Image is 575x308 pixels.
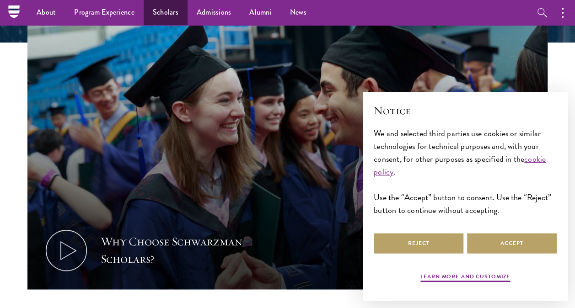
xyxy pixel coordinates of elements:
div: We and selected third parties use cookies or similar technologies for technical purposes and, wit... [374,127,557,217]
button: Accept [467,233,557,254]
h2: Notice [374,103,557,118]
div: Why Choose Schwarzman Scholars? [101,233,270,268]
a: cookie policy [374,153,546,178]
button: Learn more and customize [420,272,510,283]
button: Reject [374,233,463,254]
